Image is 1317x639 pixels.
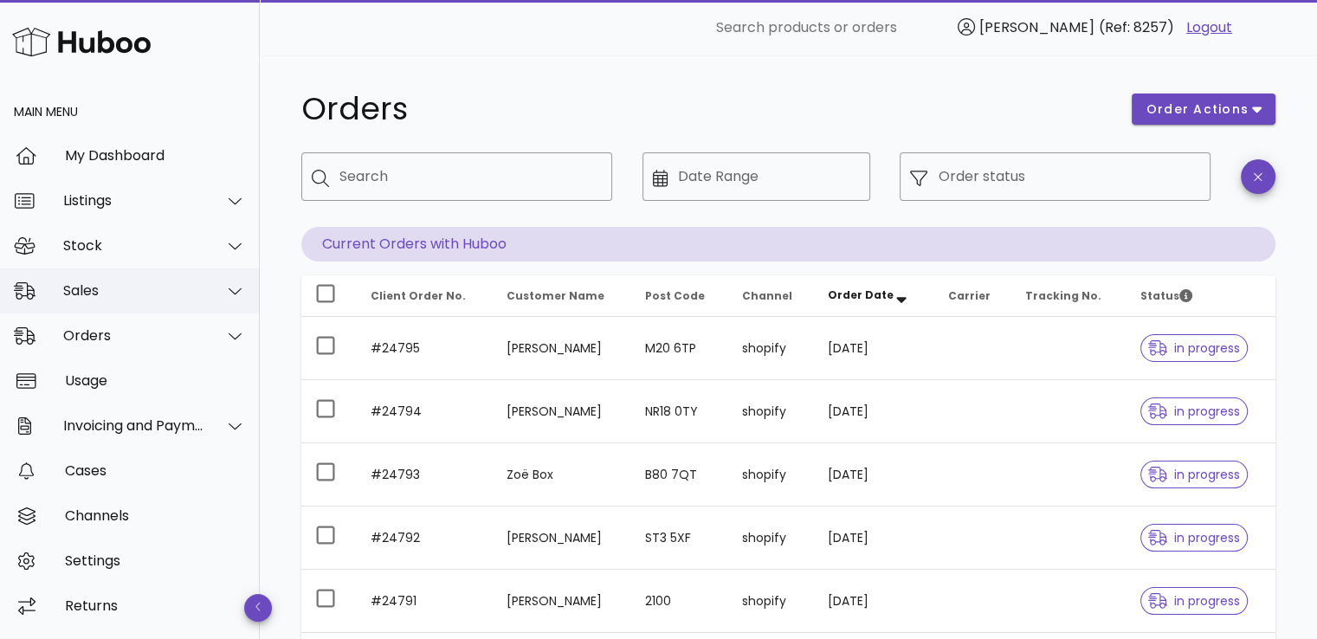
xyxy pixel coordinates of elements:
[357,380,493,443] td: #24794
[727,507,813,570] td: shopify
[631,380,728,443] td: NR18 0TY
[63,282,204,299] div: Sales
[65,372,246,389] div: Usage
[1148,342,1240,354] span: in progress
[631,275,728,317] th: Post Code
[63,237,204,254] div: Stock
[493,443,631,507] td: Zoë Box
[357,317,493,380] td: #24795
[727,275,813,317] th: Channel
[65,507,246,524] div: Channels
[814,443,934,507] td: [DATE]
[1011,275,1127,317] th: Tracking No.
[63,327,204,344] div: Orders
[65,147,246,164] div: My Dashboard
[65,462,246,479] div: Cases
[1146,100,1249,119] span: order actions
[727,570,813,633] td: shopify
[371,288,466,303] span: Client Order No.
[1132,94,1275,125] button: order actions
[63,192,204,209] div: Listings
[493,275,631,317] th: Customer Name
[741,288,791,303] span: Channel
[1148,595,1240,607] span: in progress
[645,288,705,303] span: Post Code
[814,317,934,380] td: [DATE]
[631,570,728,633] td: 2100
[1186,17,1232,38] a: Logout
[507,288,604,303] span: Customer Name
[979,17,1094,37] span: [PERSON_NAME]
[727,317,813,380] td: shopify
[357,443,493,507] td: #24793
[1148,468,1240,481] span: in progress
[1140,288,1192,303] span: Status
[493,570,631,633] td: [PERSON_NAME]
[493,317,631,380] td: [PERSON_NAME]
[301,94,1111,125] h1: Orders
[727,443,813,507] td: shopify
[828,287,894,302] span: Order Date
[357,507,493,570] td: #24792
[65,597,246,614] div: Returns
[631,507,728,570] td: ST3 5XF
[727,380,813,443] td: shopify
[631,317,728,380] td: M20 6TP
[1099,17,1174,37] span: (Ref: 8257)
[948,288,991,303] span: Carrier
[357,570,493,633] td: #24791
[1148,532,1240,544] span: in progress
[357,275,493,317] th: Client Order No.
[1148,405,1240,417] span: in progress
[934,275,1011,317] th: Carrier
[301,227,1275,261] p: Current Orders with Huboo
[493,380,631,443] td: [PERSON_NAME]
[493,507,631,570] td: [PERSON_NAME]
[814,507,934,570] td: [DATE]
[814,570,934,633] td: [DATE]
[12,23,151,61] img: Huboo Logo
[65,552,246,569] div: Settings
[814,275,934,317] th: Order Date: Sorted descending. Activate to remove sorting.
[1127,275,1275,317] th: Status
[631,443,728,507] td: B80 7QT
[63,417,204,434] div: Invoicing and Payments
[1025,288,1101,303] span: Tracking No.
[814,380,934,443] td: [DATE]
